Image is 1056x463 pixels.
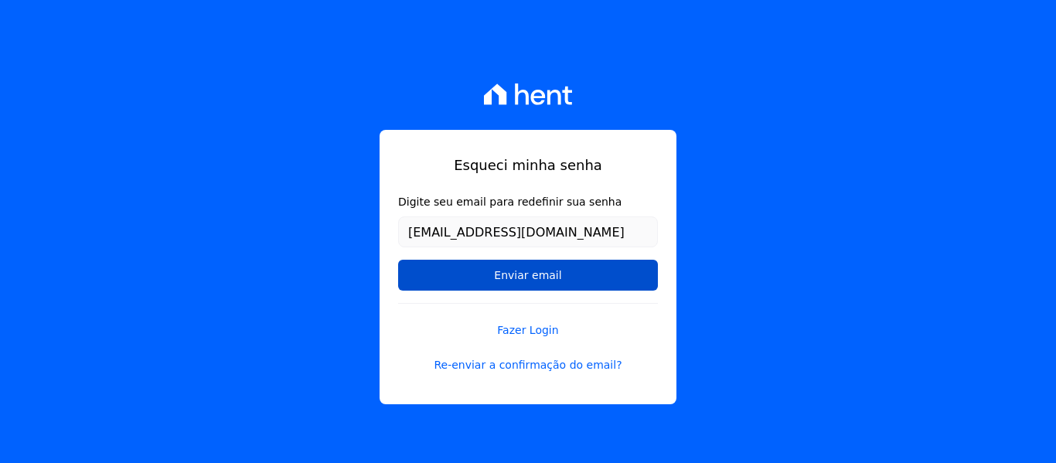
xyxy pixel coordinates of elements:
[398,357,658,373] a: Re-enviar a confirmação do email?
[398,155,658,175] h1: Esqueci minha senha
[398,194,658,210] label: Digite seu email para redefinir sua senha
[398,303,658,339] a: Fazer Login
[398,216,658,247] input: Email
[398,260,658,291] input: Enviar email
